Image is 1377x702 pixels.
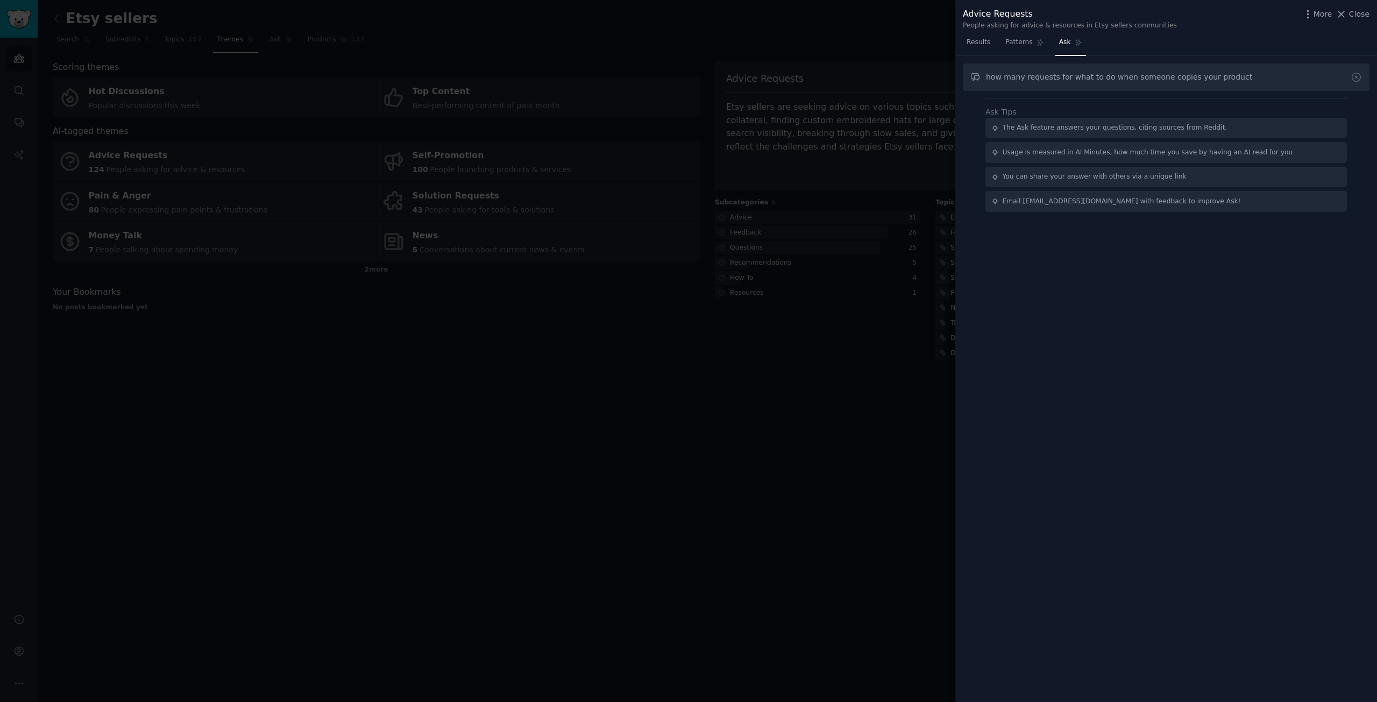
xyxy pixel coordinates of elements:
button: Close [1336,9,1369,20]
div: The Ask feature answers your questions, citing sources from Reddit. [1003,123,1227,133]
label: Ask Tips [985,108,1017,116]
div: You can share your answer with others via a unique link [1003,172,1187,182]
span: More [1314,9,1332,20]
div: Advice Requests [963,8,1177,21]
div: People asking for advice & resources in Etsy sellers communities [963,21,1177,31]
span: Results [967,38,990,47]
div: Usage is measured in AI Minutes, how much time you save by having an AI read for you [1003,148,1293,158]
input: Ask a question about Advice Requests in this audience... [963,63,1369,91]
div: Email [EMAIL_ADDRESS][DOMAIN_NAME] with feedback to improve Ask! [1003,197,1241,207]
span: Close [1349,9,1369,20]
a: Ask [1055,34,1086,56]
span: Patterns [1005,38,1032,47]
a: Patterns [1002,34,1047,56]
button: More [1302,9,1332,20]
span: Ask [1059,38,1071,47]
a: Results [963,34,994,56]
